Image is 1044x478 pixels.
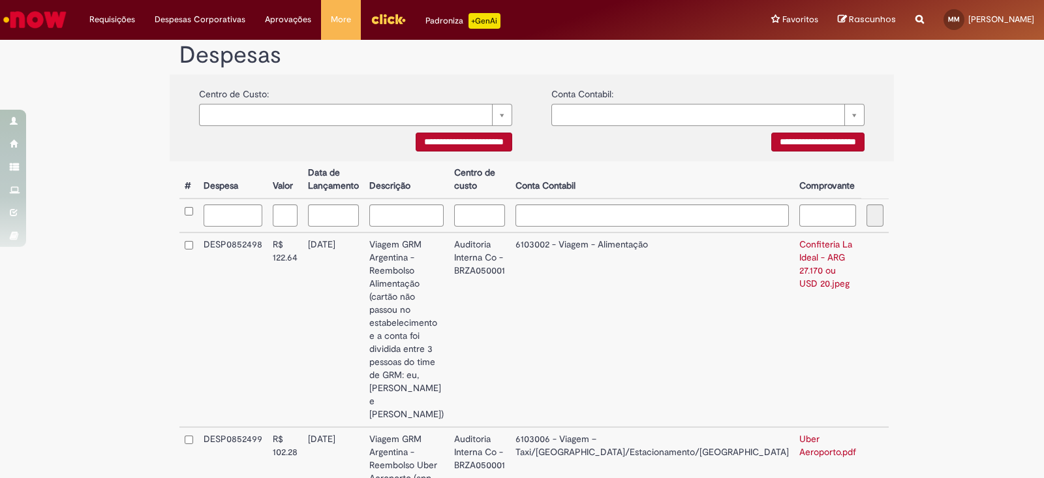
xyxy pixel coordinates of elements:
[849,13,896,25] span: Rascunhos
[199,81,269,101] label: Centro de Custo:
[838,14,896,26] a: Rascunhos
[1,7,69,33] img: ServiceNow
[551,104,865,126] a: Limpar campo {0}
[449,161,510,199] th: Centro de custo
[425,13,500,29] div: Padroniza
[268,232,303,427] td: R$ 122.64
[268,161,303,199] th: Valor
[551,81,613,101] label: Conta Contabil:
[794,232,861,427] td: Confiteria La Ideal - ARG 27.170 ou USD 20.jpeg
[303,161,364,199] th: Data de Lançamento
[968,14,1034,25] span: [PERSON_NAME]
[303,232,364,427] td: [DATE]
[510,232,794,427] td: 6103002 - Viagem - Alimentação
[331,13,351,26] span: More
[449,232,510,427] td: Auditoria Interna Co - BRZA050001
[799,238,852,289] a: Confiteria La Ideal - ARG 27.170 ou USD 20.jpeg
[198,161,268,199] th: Despesa
[510,161,794,199] th: Conta Contabil
[364,232,449,427] td: Viagem GRM Argentina - Reembolso Alimentação (cartão não passou no estabelecimento e a conta foi ...
[198,232,268,427] td: DESP0852498
[948,15,960,24] span: MM
[89,13,135,26] span: Requisições
[782,13,818,26] span: Favoritos
[794,161,861,199] th: Comprovante
[799,433,856,458] a: Uber Aeroporto.pdf
[468,13,500,29] p: +GenAi
[179,42,884,69] h1: Despesas
[179,161,198,199] th: #
[371,9,406,29] img: click_logo_yellow_360x200.png
[199,104,512,126] a: Limpar campo {0}
[265,13,311,26] span: Aprovações
[364,161,449,199] th: Descrição
[155,13,245,26] span: Despesas Corporativas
